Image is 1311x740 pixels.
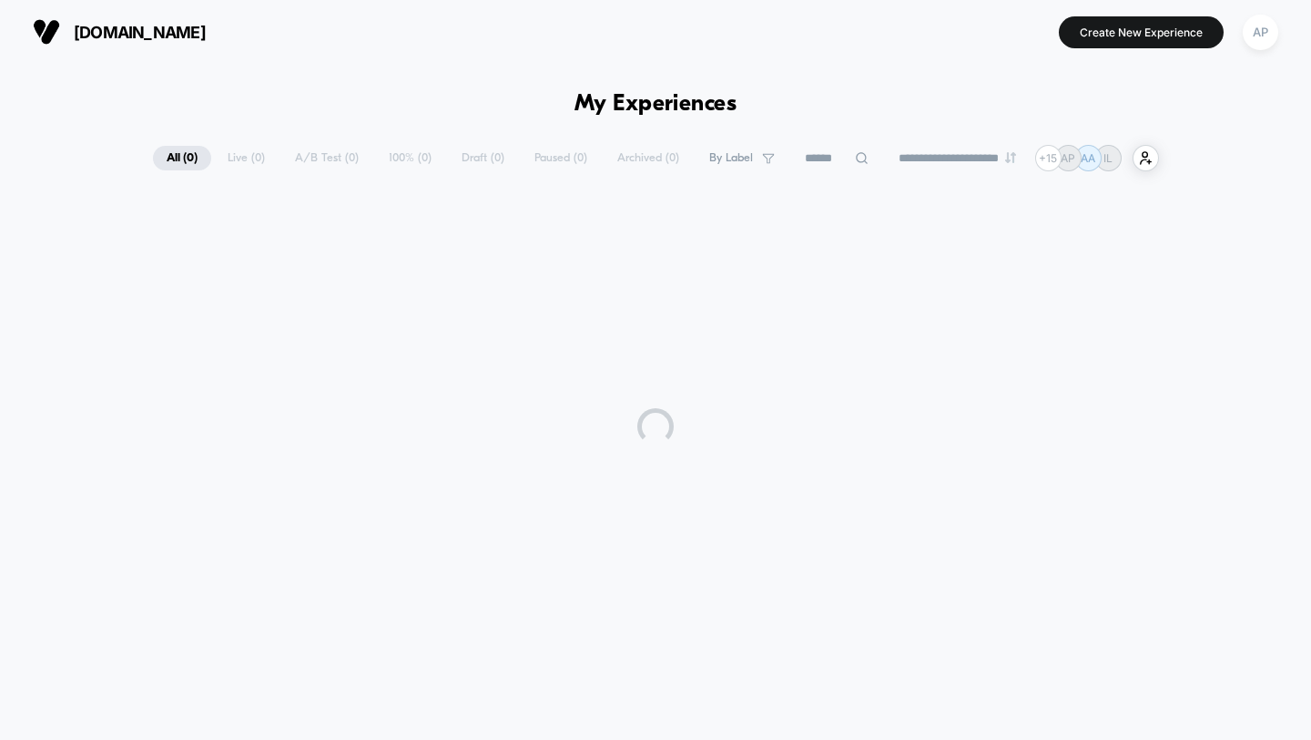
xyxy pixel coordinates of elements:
[153,146,211,170] span: All ( 0 )
[574,91,737,118] h1: My Experiences
[1005,152,1016,163] img: end
[27,17,211,46] button: [DOMAIN_NAME]
[1081,151,1095,165] p: AA
[1059,16,1224,48] button: Create New Experience
[1237,14,1284,51] button: AP
[33,18,60,46] img: Visually logo
[74,23,206,42] span: [DOMAIN_NAME]
[709,151,753,165] span: By Label
[1103,151,1113,165] p: IL
[1035,145,1062,171] div: + 15
[1061,151,1075,165] p: AP
[1243,15,1278,50] div: AP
